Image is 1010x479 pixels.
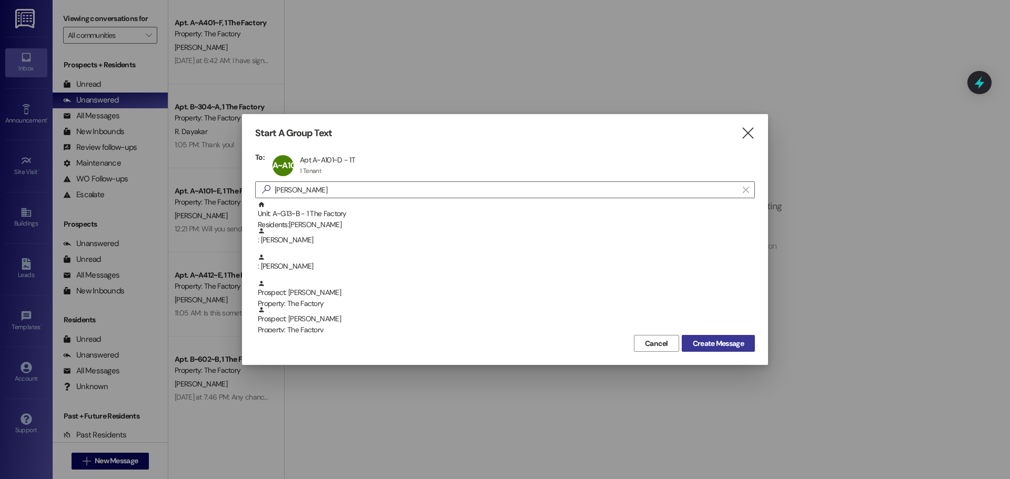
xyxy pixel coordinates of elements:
div: : [PERSON_NAME] [258,227,755,246]
div: : [PERSON_NAME] [255,253,755,280]
span: Create Message [693,338,744,349]
span: Cancel [645,338,668,349]
div: Residents: [PERSON_NAME] [258,219,755,230]
div: Apt A~A101~D - 1T [300,155,355,165]
h3: Start A Group Text [255,127,332,139]
div: : [PERSON_NAME] [255,227,755,253]
div: Unit: A~G13~B - 1 The FactoryResidents:[PERSON_NAME] [255,201,755,227]
div: 1 Tenant [300,167,321,175]
i:  [258,184,275,195]
span: A~A101~D [272,160,308,171]
div: Unit: A~G13~B - 1 The Factory [258,201,755,231]
div: Property: The Factory [258,324,755,335]
div: Prospect: [PERSON_NAME] [258,280,755,310]
button: Clear text [738,182,754,198]
div: Property: The Factory [258,298,755,309]
h3: To: [255,152,265,162]
div: Prospect: [PERSON_NAME]Property: The Factory [255,280,755,306]
div: : [PERSON_NAME] [258,253,755,272]
i:  [743,186,749,194]
button: Cancel [634,335,679,352]
input: Search for any contact or apartment [275,182,738,197]
div: Prospect: [PERSON_NAME]Property: The Factory [255,306,755,332]
button: Create Message [682,335,755,352]
div: Prospect: [PERSON_NAME] [258,306,755,336]
i:  [741,128,755,139]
